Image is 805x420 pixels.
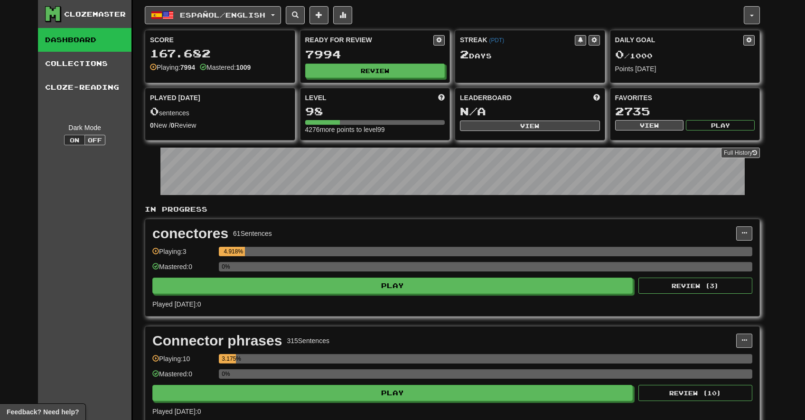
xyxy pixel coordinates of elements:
[489,37,504,44] a: (PDT)
[305,125,445,134] div: 4276 more points to level 99
[45,123,124,132] div: Dark Mode
[236,64,251,71] strong: 1009
[64,9,126,19] div: Clozemaster
[309,6,328,24] button: Add sentence to collection
[180,64,195,71] strong: 7994
[287,336,329,345] div: 315 Sentences
[152,408,201,415] span: Played [DATE]: 0
[152,369,214,385] div: Mastered: 0
[615,105,755,117] div: 2735
[593,93,600,103] span: This week in points, UTC
[200,63,251,72] div: Mastered:
[721,148,760,158] a: Full History
[152,300,201,308] span: Played [DATE]: 0
[222,247,245,256] div: 4.918%
[305,35,434,45] div: Ready for Review
[305,64,445,78] button: Review
[615,120,684,131] button: View
[152,354,214,370] div: Playing: 10
[38,75,131,99] a: Cloze-Reading
[84,135,105,145] button: Off
[180,11,265,19] span: Español / English
[638,278,752,294] button: Review (3)
[615,64,755,74] div: Points [DATE]
[305,93,327,103] span: Level
[460,104,486,118] span: N/A
[150,63,195,72] div: Playing:
[150,93,200,103] span: Played [DATE]
[460,47,469,61] span: 2
[305,105,445,117] div: 98
[64,135,85,145] button: On
[333,6,352,24] button: More stats
[150,104,159,118] span: 0
[152,247,214,262] div: Playing: 3
[145,6,281,24] button: Español/English
[460,48,600,61] div: Day s
[233,229,272,238] div: 61 Sentences
[152,334,282,348] div: Connector phrases
[150,35,290,45] div: Score
[152,226,228,241] div: conectores
[305,48,445,60] div: 7994
[150,47,290,59] div: 167.682
[171,121,175,129] strong: 0
[152,262,214,278] div: Mastered: 0
[38,52,131,75] a: Collections
[38,28,131,52] a: Dashboard
[145,205,760,214] p: In Progress
[438,93,445,103] span: Score more points to level up
[615,93,755,103] div: Favorites
[150,121,154,129] strong: 0
[286,6,305,24] button: Search sentences
[460,121,600,131] button: View
[460,35,575,45] div: Streak
[150,105,290,118] div: sentences
[222,354,235,364] div: 3.175%
[615,35,744,46] div: Daily Goal
[460,93,512,103] span: Leaderboard
[150,121,290,130] div: New / Review
[638,385,752,401] button: Review (10)
[686,120,755,131] button: Play
[152,278,633,294] button: Play
[615,52,653,60] span: / 1000
[615,47,624,61] span: 0
[152,385,633,401] button: Play
[7,407,79,417] span: Open feedback widget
